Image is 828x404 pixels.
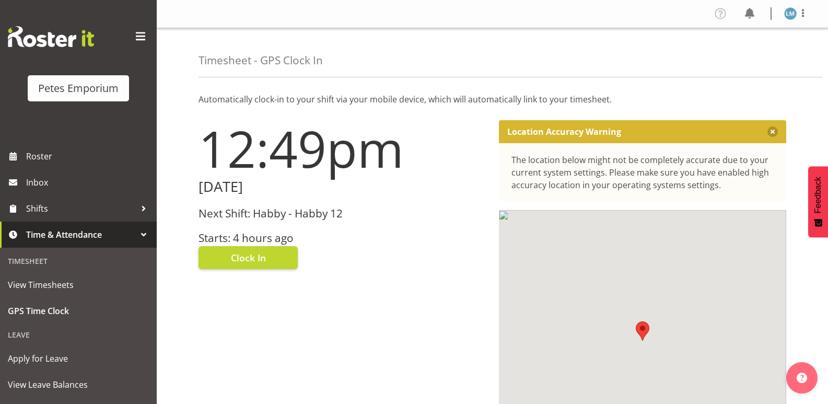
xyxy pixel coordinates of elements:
div: The location below might not be completely accurate due to your current system settings. Please m... [511,154,774,191]
span: Roster [26,148,151,164]
h1: 12:49pm [199,120,486,177]
button: Clock In [199,246,298,269]
span: Time & Attendance [26,227,136,243]
span: Feedback [813,177,823,213]
p: Location Accuracy Warning [507,126,621,137]
div: Timesheet [3,250,154,272]
h4: Timesheet - GPS Clock In [199,54,323,66]
span: Apply for Leave [8,351,149,366]
img: lianne-morete5410.jpg [784,7,797,20]
img: Rosterit website logo [8,26,94,47]
span: View Timesheets [8,277,149,293]
span: GPS Time Clock [8,303,149,319]
a: Apply for Leave [3,345,154,372]
p: Automatically clock-in to your shift via your mobile device, which will automatically link to you... [199,93,786,106]
a: View Timesheets [3,272,154,298]
h3: Next Shift: Habby - Habby 12 [199,207,486,220]
div: Leave [3,324,154,345]
span: Inbox [26,175,151,190]
span: Clock In [231,251,266,264]
button: Close message [767,126,778,137]
h2: [DATE] [199,179,486,195]
h3: Starts: 4 hours ago [199,232,486,244]
a: GPS Time Clock [3,298,154,324]
span: Shifts [26,201,136,216]
button: Feedback - Show survey [808,166,828,237]
a: View Leave Balances [3,372,154,398]
span: View Leave Balances [8,377,149,393]
img: help-xxl-2.png [797,373,807,383]
div: Petes Emporium [38,80,119,96]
